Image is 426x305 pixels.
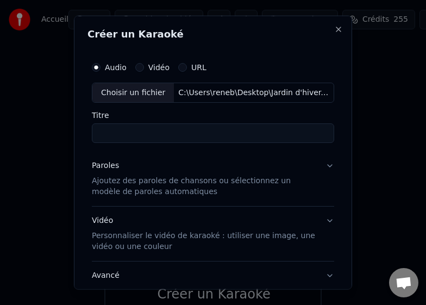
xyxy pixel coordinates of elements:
label: Audio [105,63,127,71]
p: Ajoutez des paroles de chansons ou sélectionnez un modèle de paroles automatiques [92,176,317,197]
h2: Créer un Karaoké [87,29,339,39]
label: URL [191,63,206,71]
div: C:\Users\reneb\Desktop\Jardin d'hiver.mp3 [174,87,334,98]
label: Vidéo [148,63,170,71]
button: ParolesAjoutez des paroles de chansons ou sélectionnez un modèle de paroles automatiques [92,152,334,206]
button: Avancé [92,262,334,290]
label: Titre [92,111,334,119]
div: Paroles [92,160,119,171]
p: Personnaliser le vidéo de karaoké : utiliser une image, une vidéo ou une couleur [92,231,317,252]
div: Vidéo [92,215,317,252]
button: VidéoPersonnaliser le vidéo de karaoké : utiliser une image, une vidéo ou une couleur [92,207,334,261]
div: Choisir un fichier [92,83,174,102]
